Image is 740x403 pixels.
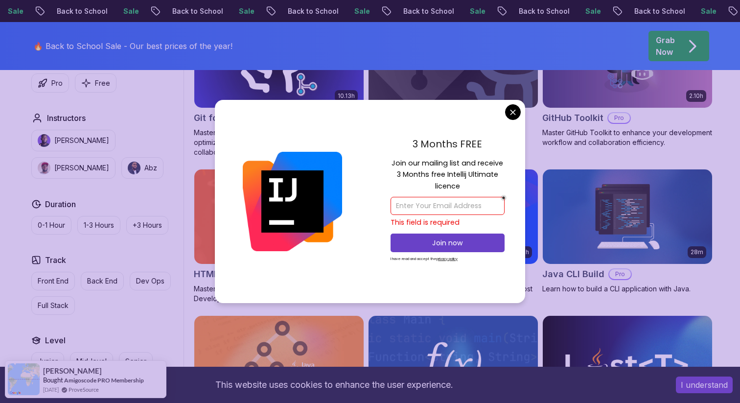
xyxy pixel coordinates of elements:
[194,12,364,157] a: Git for Professionals card10.13hGit for ProfessionalsProMaster advanced Git and GitHub techniques...
[194,267,266,281] h2: HTML Essentials
[542,12,713,147] a: GitHub Toolkit card2.10hGitHub ToolkitProMaster GitHub Toolkit to enhance your development workfl...
[121,157,163,179] button: instructor imgAbz
[542,267,604,281] h2: Java CLI Build
[608,113,630,123] p: Pro
[119,352,153,371] button: Senior
[194,111,283,125] h2: Git for Professionals
[693,6,724,16] p: Sale
[81,272,124,290] button: Back End
[676,377,733,393] button: Accept cookies
[130,272,171,290] button: Dev Ops
[395,6,462,16] p: Back to School
[279,6,346,16] p: Back to School
[45,198,76,210] h2: Duration
[48,6,115,16] p: Back to School
[77,216,120,235] button: 1-3 Hours
[231,6,262,16] p: Sale
[84,220,114,230] p: 1-3 Hours
[338,92,355,100] p: 10.13h
[45,254,66,266] h2: Track
[51,78,63,88] p: Pro
[31,73,69,93] button: Pro
[38,301,69,310] p: Full Stack
[577,6,608,16] p: Sale
[144,163,157,173] p: Abz
[542,169,713,294] a: Java CLI Build card28mJava CLI BuildProLearn how to build a CLI application with Java.
[136,276,164,286] p: Dev Ops
[656,34,675,58] p: Grab Now
[346,6,377,16] p: Sale
[69,385,99,394] a: ProveSource
[133,220,162,230] p: +3 Hours
[31,157,116,179] button: instructor img[PERSON_NAME]
[43,367,102,375] span: [PERSON_NAME]
[47,112,86,124] h2: Instructors
[542,284,713,294] p: Learn how to build a CLI application with Java.
[43,385,59,394] span: [DATE]
[8,363,40,395] img: provesource social proof notification image
[54,163,109,173] p: [PERSON_NAME]
[7,374,661,396] div: This website uses cookies to enhance the user experience.
[75,73,116,93] button: Free
[31,130,116,151] button: instructor img[PERSON_NAME]
[689,92,703,100] p: 2.10h
[194,284,364,304] p: Master the Fundamentals of HTML for Web Development!
[38,134,50,147] img: instructor img
[76,356,107,366] p: Mid-level
[45,334,66,346] h2: Level
[43,376,63,384] span: Bought
[128,162,140,174] img: instructor img
[626,6,693,16] p: Back to School
[542,111,603,125] h2: GitHub Toolkit
[87,276,117,286] p: Back End
[64,376,144,384] a: Amigoscode PRO Membership
[31,296,75,315] button: Full Stack
[125,356,146,366] p: Senior
[126,216,168,235] button: +3 Hours
[368,12,538,138] a: Git & GitHub Fundamentals cardGit & GitHub FundamentalsLearn the fundamentals of Git and GitHub.
[691,248,703,256] p: 28m
[31,216,71,235] button: 0-1 Hour
[542,128,713,147] p: Master GitHub Toolkit to enhance your development workflow and collaboration efficiency.
[38,356,58,366] p: Junior
[462,6,493,16] p: Sale
[609,269,631,279] p: Pro
[31,352,64,371] button: Junior
[38,162,50,174] img: instructor img
[38,220,65,230] p: 0-1 Hour
[194,128,364,157] p: Master advanced Git and GitHub techniques to optimize your development workflow and collaboration...
[54,136,109,145] p: [PERSON_NAME]
[95,78,110,88] p: Free
[194,169,364,304] a: HTML Essentials card1.84hHTML EssentialsMaster the Fundamentals of HTML for Web Development!
[38,276,69,286] p: Front End
[33,40,232,52] p: 🔥 Back to School Sale - Our best prices of the year!
[194,169,364,264] img: HTML Essentials card
[115,6,146,16] p: Sale
[543,169,712,264] img: Java CLI Build card
[31,272,75,290] button: Front End
[70,352,113,371] button: Mid-level
[164,6,231,16] p: Back to School
[510,6,577,16] p: Back to School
